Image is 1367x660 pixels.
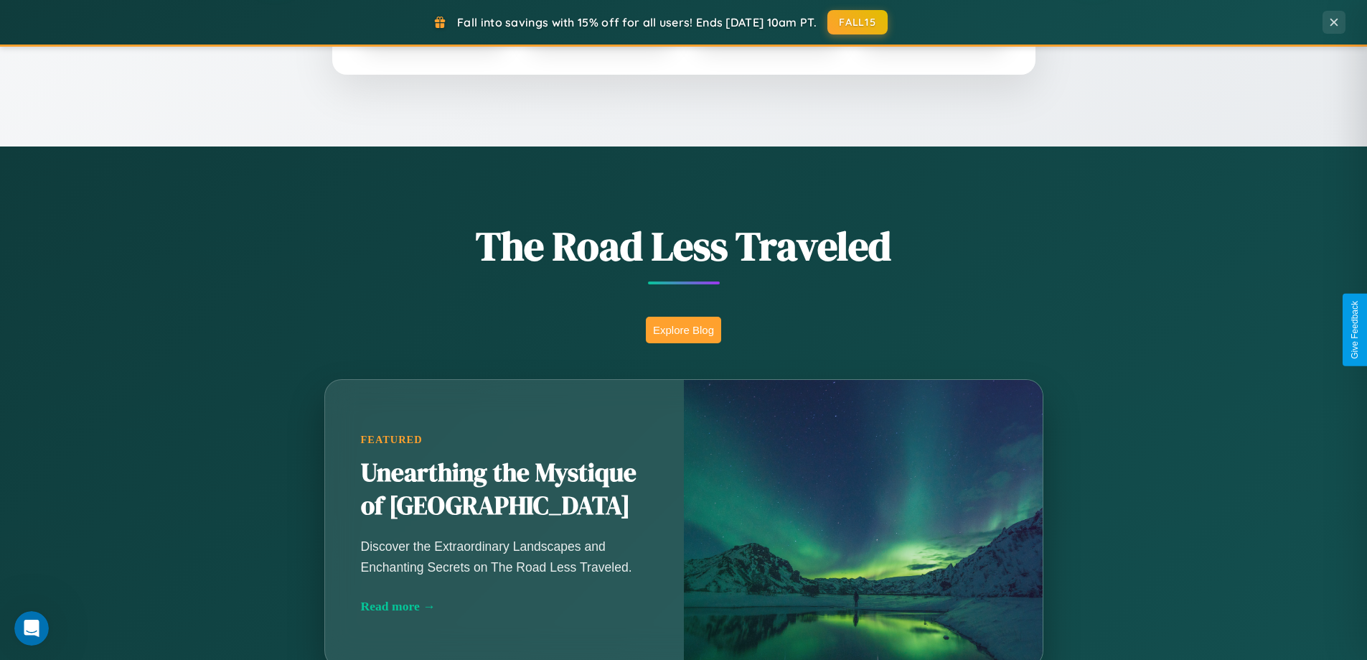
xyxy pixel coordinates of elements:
button: Explore Blog [646,317,721,343]
div: Read more → [361,599,648,614]
button: FALL15 [827,10,888,34]
h2: Unearthing the Mystique of [GEOGRAPHIC_DATA] [361,457,648,523]
p: Discover the Extraordinary Landscapes and Enchanting Secrets on The Road Less Traveled. [361,536,648,577]
div: Give Feedback [1350,301,1360,359]
span: Fall into savings with 15% off for all users! Ends [DATE] 10am PT. [457,15,817,29]
iframe: Intercom live chat [14,611,49,646]
h1: The Road Less Traveled [253,218,1114,274]
div: Featured [361,434,648,446]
